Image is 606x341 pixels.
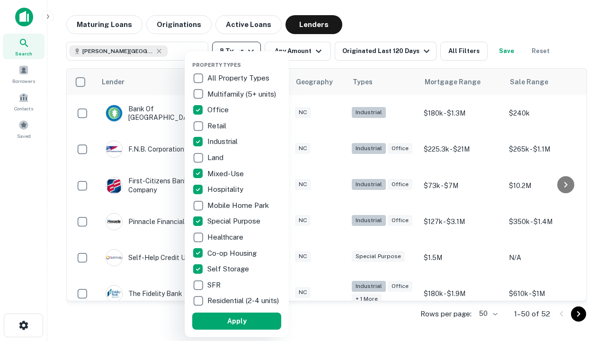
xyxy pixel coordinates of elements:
p: Co-op Housing [207,248,258,259]
p: Self Storage [207,263,251,275]
p: All Property Types [207,72,271,84]
p: SFR [207,279,223,291]
p: Office [207,104,231,116]
p: Industrial [207,136,240,147]
p: Multifamily (5+ units) [207,89,278,100]
p: Land [207,152,225,163]
p: Healthcare [207,232,245,243]
button: Apply [192,313,281,330]
span: Property Types [192,62,241,68]
p: Mobile Home Park [207,200,271,211]
p: Retail [207,120,228,132]
p: Mixed-Use [207,168,246,179]
p: Hospitality [207,184,245,195]
iframe: Chat Widget [559,265,606,311]
p: Residential (2-4 units) [207,295,281,306]
p: Special Purpose [207,215,262,227]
